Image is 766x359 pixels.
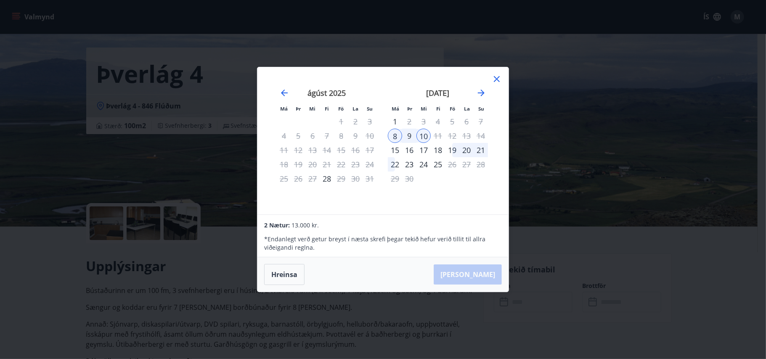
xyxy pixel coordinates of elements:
[264,221,290,229] span: 2 Nætur:
[334,172,348,186] td: Choose föstudagur, 29. ágúst 2025 as your check-in date. It’s available.
[402,114,416,129] td: Choose þriðjudagur, 2. september 2025 as your check-in date. It’s available.
[363,114,377,129] td: Not available. sunnudagur, 3. ágúst 2025
[445,129,459,143] td: Not available. föstudagur, 12. september 2025
[280,106,288,112] small: Má
[305,129,320,143] td: Not available. miðvikudagur, 6. ágúst 2025
[476,88,486,98] div: Move forward to switch to the next month.
[478,106,484,112] small: Su
[367,106,373,112] small: Su
[402,143,416,157] td: Choose þriðjudagur, 16. september 2025 as your check-in date. It’s available.
[296,106,301,112] small: Þr
[445,114,459,129] td: Not available. föstudagur, 5. september 2025
[416,157,431,172] div: 24
[320,172,334,186] td: Choose fimmtudagur, 28. ágúst 2025 as your check-in date. It’s available.
[363,129,377,143] td: Not available. sunnudagur, 10. ágúst 2025
[348,143,363,157] td: Not available. laugardagur, 16. ágúst 2025
[445,143,459,157] div: 19
[320,143,334,157] td: Not available. fimmtudagur, 14. ágúst 2025
[427,88,450,98] strong: [DATE]
[459,157,474,172] td: Not available. laugardagur, 27. september 2025
[459,129,474,143] td: Not available. laugardagur, 13. september 2025
[474,157,488,172] td: Not available. sunnudagur, 28. september 2025
[339,106,344,112] small: Fö
[264,264,305,285] button: Hreinsa
[305,172,320,186] td: Not available. miðvikudagur, 27. ágúst 2025
[320,172,334,186] div: Aðeins innritun í boði
[363,172,377,186] td: Not available. sunnudagur, 31. ágúst 2025
[431,129,445,143] div: Aðeins útritun í boði
[416,114,431,129] td: Not available. miðvikudagur, 3. september 2025
[416,129,431,143] td: Selected as end date. miðvikudagur, 10. september 2025
[407,106,412,112] small: Þr
[363,143,377,157] td: Not available. sunnudagur, 17. ágúst 2025
[431,114,445,129] td: Not available. fimmtudagur, 4. september 2025
[305,157,320,172] td: Not available. miðvikudagur, 20. ágúst 2025
[416,143,431,157] div: 17
[431,143,445,157] td: Choose fimmtudagur, 18. september 2025 as your check-in date. It’s available.
[291,172,305,186] td: Not available. þriðjudagur, 26. ágúst 2025
[388,172,402,186] td: Not available. mánudagur, 29. september 2025
[291,157,305,172] td: Not available. þriðjudagur, 19. ágúst 2025
[277,143,291,157] td: Not available. mánudagur, 11. ágúst 2025
[436,106,440,112] small: Fi
[464,106,470,112] small: La
[392,106,399,112] small: Má
[416,129,431,143] div: 10
[277,157,291,172] td: Not available. mánudagur, 18. ágúst 2025
[431,157,445,172] td: Choose fimmtudagur, 25. september 2025 as your check-in date. It’s available.
[348,129,363,143] td: Not available. laugardagur, 9. ágúst 2025
[305,143,320,157] td: Not available. miðvikudagur, 13. ágúst 2025
[445,157,459,172] div: Aðeins útritun í boði
[459,114,474,129] td: Not available. laugardagur, 6. september 2025
[459,143,474,157] td: Choose laugardagur, 20. september 2025 as your check-in date. It’s available.
[291,143,305,157] td: Not available. þriðjudagur, 12. ágúst 2025
[416,157,431,172] td: Choose miðvikudagur, 24. september 2025 as your check-in date. It’s available.
[264,235,501,252] p: * Endanlegt verð getur breyst í næsta skrefi þegar tekið hefur verið tillit til allra viðeigandi ...
[363,157,377,172] td: Not available. sunnudagur, 24. ágúst 2025
[334,157,348,172] td: Not available. föstudagur, 22. ágúst 2025
[388,157,402,172] div: 22
[308,88,346,98] strong: ágúst 2025
[279,88,289,98] div: Move backward to switch to the previous month.
[459,143,474,157] div: 20
[348,172,363,186] td: Not available. laugardagur, 30. ágúst 2025
[402,157,416,172] div: 23
[388,129,402,143] div: Aðeins innritun í boði
[388,129,402,143] td: Selected as start date. mánudagur, 8. september 2025
[431,157,445,172] div: 25
[388,157,402,172] td: Choose mánudagur, 22. september 2025 as your check-in date. It’s available.
[445,143,459,157] td: Choose föstudagur, 19. september 2025 as your check-in date. It’s available.
[402,129,416,143] div: 9
[388,143,402,157] div: Aðeins innritun í boði
[292,221,319,229] span: 13.000 kr.
[388,114,402,129] td: Choose mánudagur, 1. september 2025 as your check-in date. It’s available.
[320,129,334,143] td: Not available. fimmtudagur, 7. ágúst 2025
[445,157,459,172] td: Choose föstudagur, 26. september 2025 as your check-in date. It’s available.
[325,106,329,112] small: Fi
[348,157,363,172] td: Not available. laugardagur, 23. ágúst 2025
[450,106,456,112] small: Fö
[402,129,416,143] td: Selected. þriðjudagur, 9. september 2025
[268,77,498,204] div: Calendar
[310,106,316,112] small: Mi
[291,129,305,143] td: Not available. þriðjudagur, 5. ágúst 2025
[402,143,416,157] div: 16
[402,172,416,186] td: Not available. þriðjudagur, 30. september 2025
[334,172,348,186] div: Aðeins útritun í boði
[388,114,402,129] div: Aðeins innritun í boði
[474,129,488,143] td: Not available. sunnudagur, 14. september 2025
[474,143,488,157] td: Choose sunnudagur, 21. september 2025 as your check-in date. It’s available.
[416,143,431,157] td: Choose miðvikudagur, 17. september 2025 as your check-in date. It’s available.
[474,114,488,129] td: Not available. sunnudagur, 7. september 2025
[334,129,348,143] td: Not available. föstudagur, 8. ágúst 2025
[474,143,488,157] div: 21
[388,143,402,157] td: Choose mánudagur, 15. september 2025 as your check-in date. It’s available.
[421,106,427,112] small: Mi
[402,157,416,172] td: Choose þriðjudagur, 23. september 2025 as your check-in date. It’s available.
[431,129,445,143] td: Choose fimmtudagur, 11. september 2025 as your check-in date. It’s available.
[348,114,363,129] td: Not available. laugardagur, 2. ágúst 2025
[277,129,291,143] td: Not available. mánudagur, 4. ágúst 2025
[277,172,291,186] td: Not available. mánudagur, 25. ágúst 2025
[353,106,358,112] small: La
[402,114,416,129] div: Aðeins útritun í boði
